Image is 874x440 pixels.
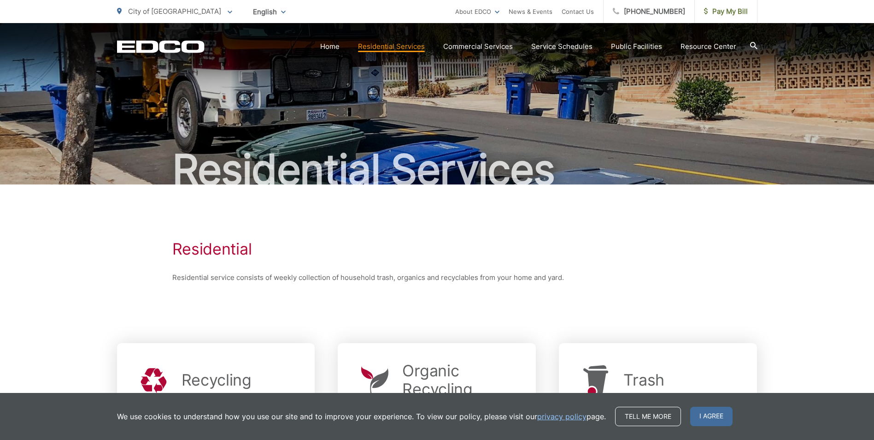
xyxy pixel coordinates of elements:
p: Residential service consists of weekly collection of household trash, organics and recyclables fr... [172,272,702,283]
h2: Residential Services [117,147,757,193]
a: About EDCO [455,6,499,17]
a: Public Facilities [611,41,662,52]
span: I agree [690,407,733,426]
a: Commercial Services [443,41,513,52]
a: Service Schedules [531,41,592,52]
a: News & Events [509,6,552,17]
a: Contact Us [562,6,594,17]
h2: Trash [623,371,664,389]
a: Home [320,41,340,52]
a: Residential Services [358,41,425,52]
h2: Organic Recycling [402,362,517,398]
span: City of [GEOGRAPHIC_DATA] [128,7,221,16]
h2: Recycling [182,371,252,389]
a: EDCD logo. Return to the homepage. [117,40,205,53]
a: Tell me more [615,407,681,426]
span: English [246,4,293,20]
h1: Residential [172,240,702,258]
a: privacy policy [537,411,587,422]
span: Pay My Bill [704,6,748,17]
p: We use cookies to understand how you use our site and to improve your experience. To view our pol... [117,411,606,422]
a: Resource Center [680,41,736,52]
